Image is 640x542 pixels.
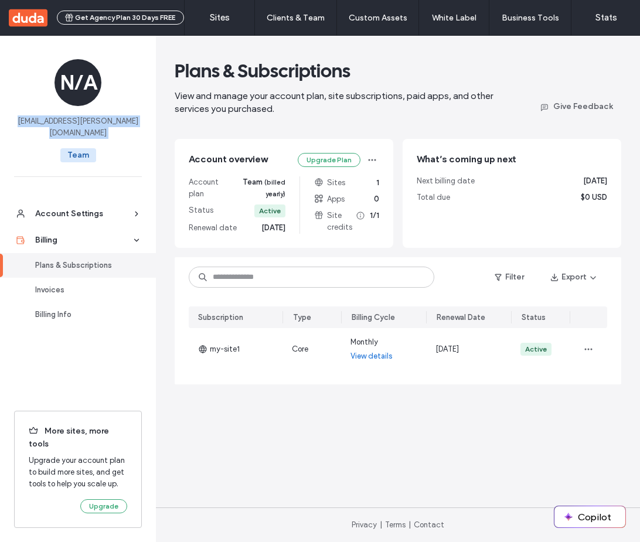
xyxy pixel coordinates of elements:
[198,343,240,355] span: my-site1
[414,520,444,529] a: Contact
[35,234,131,246] div: Billing
[60,148,96,162] span: Team
[210,12,230,23] label: Sites
[522,312,546,323] div: Status
[232,176,285,200] span: Team
[483,268,536,287] button: Filter
[175,59,350,83] span: Plans & Subscriptions
[540,268,607,287] button: Export
[525,344,547,354] div: Active
[35,309,131,321] div: Billing Info
[175,90,493,114] span: View and manage your account plan, site subscriptions, paid apps, and other services you purchased.
[417,154,516,165] span: What’s coming up next
[314,177,345,189] span: Sites
[350,336,378,348] span: Monthly
[57,11,184,25] button: Get Agency Plan 30 Days FREE
[554,506,625,527] button: Copilot
[189,204,213,217] span: Status
[80,499,127,513] button: Upgrade
[502,13,559,23] label: Business Tools
[583,175,607,187] span: [DATE]
[380,520,382,529] span: |
[530,97,621,115] button: Give Feedback
[189,222,237,234] span: Renewal date
[29,425,127,450] span: More sites, more tools
[264,178,285,198] span: (billed yearly)
[581,192,607,203] span: $0 USD
[352,520,377,529] a: Privacy
[435,345,459,353] span: [DATE]
[261,222,285,234] span: [DATE]
[408,520,411,529] span: |
[292,345,308,353] span: Core
[417,192,450,203] span: Total due
[267,13,325,23] label: Clients & Team
[374,193,379,205] span: 0
[293,312,311,323] div: Type
[55,59,101,106] div: N/A
[198,312,243,323] div: Subscription
[189,176,227,200] span: Account plan
[352,312,395,323] div: Billing Cycle
[29,455,127,490] span: Upgrade your account plan to build more sites, and get tools to help you scale up.
[259,206,281,216] div: Active
[35,284,131,296] div: Invoices
[370,210,379,233] span: 1/1
[35,208,131,220] div: Account Settings
[437,312,485,323] div: Renewal Date
[314,193,345,205] span: Apps
[595,12,617,23] label: Stats
[376,177,379,189] span: 1
[298,153,360,167] button: Upgrade Plan
[350,350,393,362] a: View details
[14,115,142,139] span: [EMAIL_ADDRESS][PERSON_NAME][DOMAIN_NAME]
[35,260,131,271] div: Plans & Subscriptions
[417,175,475,187] span: Next billing date
[385,520,406,529] a: Terms
[432,13,476,23] label: White Label
[314,210,365,233] span: Site credits
[189,153,267,167] span: Account overview
[349,13,407,23] label: Custom Assets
